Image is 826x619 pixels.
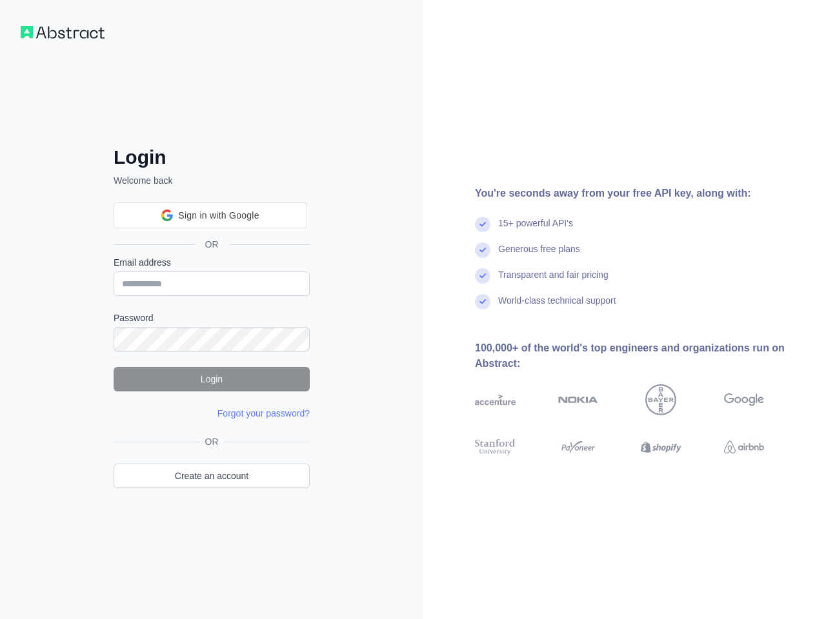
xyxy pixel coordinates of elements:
span: OR [200,435,224,448]
div: Sign in with Google [114,202,307,228]
span: Sign in with Google [178,209,259,222]
p: Welcome back [114,174,310,187]
h2: Login [114,146,310,169]
img: google [724,384,765,415]
img: check mark [475,242,490,258]
div: Generous free plans [498,242,580,268]
div: 100,000+ of the world's top engineers and organizations run on Abstract: [475,340,805,371]
div: World-class technical support [498,294,616,320]
a: Create an account [114,464,310,488]
img: check mark [475,217,490,232]
label: Password [114,311,310,324]
img: check mark [475,294,490,309]
img: bayer [645,384,676,415]
img: check mark [475,268,490,284]
label: Email address [114,256,310,269]
img: payoneer [558,437,599,457]
div: 15+ powerful API's [498,217,573,242]
span: OR [195,238,229,251]
div: You're seconds away from your free API key, along with: [475,186,805,201]
img: nokia [558,384,599,415]
img: airbnb [724,437,765,457]
div: Transparent and fair pricing [498,268,609,294]
img: stanford university [475,437,516,457]
img: accenture [475,384,516,415]
a: Forgot your password? [217,408,310,418]
img: shopify [641,437,681,457]
img: Workflow [21,26,105,39]
button: Login [114,367,310,391]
